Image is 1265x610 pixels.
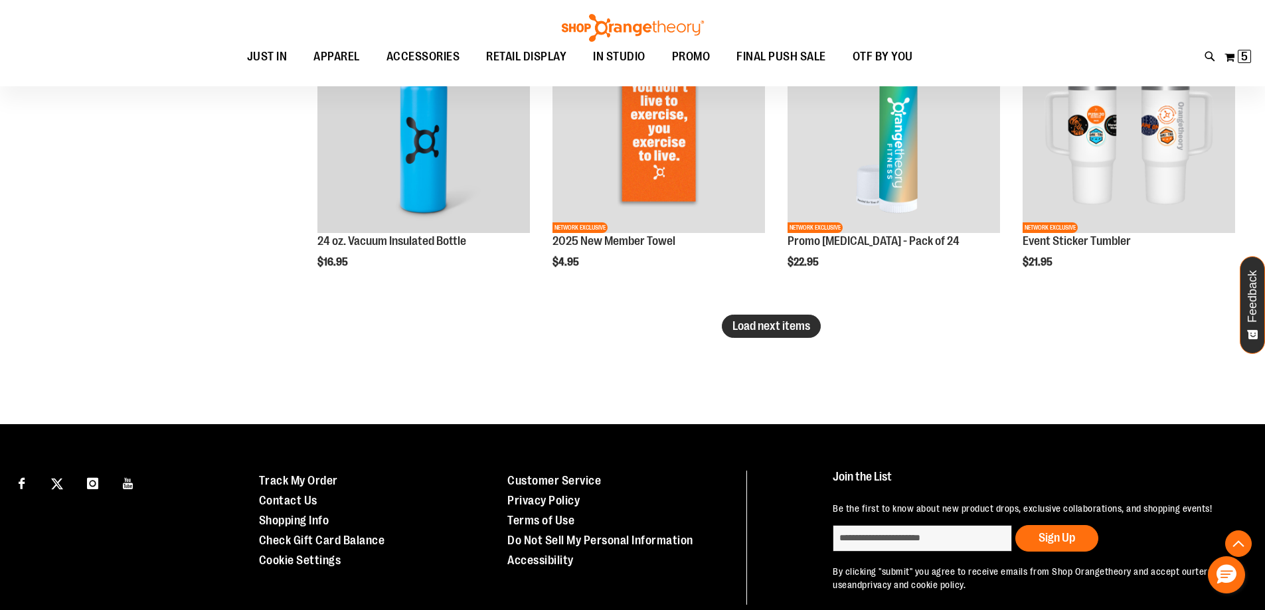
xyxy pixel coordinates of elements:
[46,471,69,494] a: Visit our X page
[259,494,317,507] a: Contact Us
[788,21,1000,233] img: Promo Lip Balm - Pack of 24
[117,471,140,494] a: Visit our Youtube page
[507,494,580,507] a: Privacy Policy
[788,256,821,268] span: $22.95
[1023,21,1235,233] img: OTF 40 oz. Sticker Tumbler
[386,42,460,72] span: ACCESSORIES
[507,554,574,567] a: Accessibility
[552,21,765,235] a: OTF 2025 New Member TowelNEWNETWORK EXCLUSIVE
[862,579,966,590] a: privacy and cookie policy.
[1240,256,1265,354] button: Feedback - Show survey
[1023,256,1054,268] span: $21.95
[560,14,706,42] img: Shop Orangetheory
[736,42,826,72] span: FINAL PUSH SALE
[507,474,601,487] a: Customer Service
[473,42,580,72] a: RETAIL DISPLAY
[1241,50,1248,63] span: 5
[853,42,913,72] span: OTF BY YOU
[833,471,1234,495] h4: Join the List
[259,474,338,487] a: Track My Order
[81,471,104,494] a: Visit our Instagram page
[552,21,765,233] img: OTF 2025 New Member Towel
[317,21,530,233] img: 24 oz. Vacuum Insulated Bottle
[259,514,329,527] a: Shopping Info
[1039,531,1075,544] span: Sign Up
[51,478,63,490] img: Twitter
[552,222,608,233] span: NETWORK EXCLUSIVE
[552,234,675,248] a: 2025 New Member Towel
[833,565,1234,591] p: By clicking "submit" you agree to receive emails from Shop Orangetheory and accept our and
[1023,21,1235,235] a: OTF 40 oz. Sticker TumblerNEWNETWORK EXCLUSIVE
[781,14,1007,302] div: product
[833,502,1234,515] p: Be the first to know about new product drops, exclusive collaborations, and shopping events!
[788,21,1000,235] a: Promo Lip Balm - Pack of 24NEWNETWORK EXCLUSIVE
[234,42,301,72] a: JUST IN
[313,42,360,72] span: APPAREL
[259,534,385,547] a: Check Gift Card Balance
[723,42,839,72] a: FINAL PUSH SALE
[1023,234,1131,248] a: Event Sticker Tumbler
[580,42,659,72] a: IN STUDIO
[1208,556,1245,593] button: Hello, have a question? Let’s chat.
[247,42,288,72] span: JUST IN
[311,14,537,302] div: product
[672,42,711,72] span: PROMO
[659,42,724,72] a: PROMO
[317,21,530,235] a: 24 oz. Vacuum Insulated BottleNEW
[507,514,574,527] a: Terms of Use
[788,222,843,233] span: NETWORK EXCLUSIVE
[1016,14,1242,302] div: product
[300,42,373,72] a: APPAREL
[507,534,693,547] a: Do Not Sell My Personal Information
[833,566,1230,590] a: terms of use
[839,42,926,72] a: OTF BY YOU
[317,234,466,248] a: 24 oz. Vacuum Insulated Bottle
[546,14,772,302] div: product
[552,256,581,268] span: $4.95
[1225,530,1252,557] button: Back To Top
[593,42,645,72] span: IN STUDIO
[1246,270,1259,323] span: Feedback
[732,319,810,333] span: Load next items
[486,42,566,72] span: RETAIL DISPLAY
[373,42,473,72] a: ACCESSORIES
[833,525,1012,552] input: enter email
[10,471,33,494] a: Visit our Facebook page
[1015,525,1098,552] button: Sign Up
[722,315,821,338] button: Load next items
[317,256,350,268] span: $16.95
[259,554,341,567] a: Cookie Settings
[1023,222,1078,233] span: NETWORK EXCLUSIVE
[788,234,960,248] a: Promo [MEDICAL_DATA] - Pack of 24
